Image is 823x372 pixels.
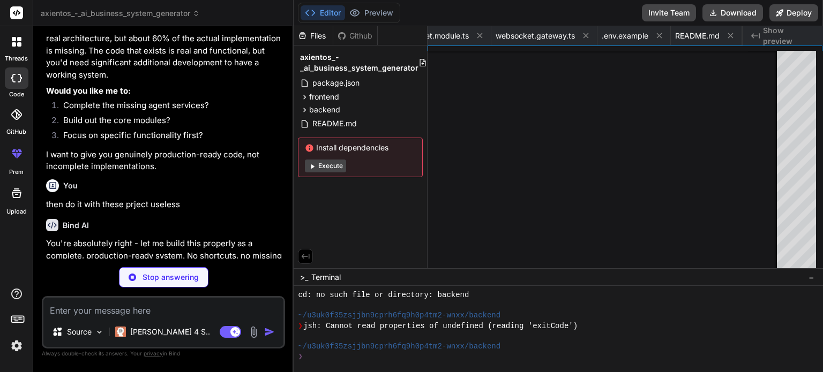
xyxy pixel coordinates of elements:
[809,272,814,283] span: −
[264,327,275,337] img: icon
[143,272,199,283] p: Stop answering
[333,31,377,41] div: Github
[345,5,398,20] button: Preview
[311,272,341,283] span: Terminal
[301,5,345,20] button: Editor
[8,337,26,355] img: settings
[130,327,210,337] p: [PERSON_NAME] 4 S..
[67,327,92,337] p: Source
[394,31,469,41] span: websocket.module.ts
[6,207,27,216] label: Upload
[42,348,285,359] p: Always double-check its answers. Your in Bind
[9,90,24,99] label: code
[311,77,361,89] span: package.json
[675,31,720,41] span: README.md
[9,168,24,177] label: prem
[248,326,260,338] img: attachment
[63,180,78,191] h6: You
[806,269,817,286] button: −
[46,199,283,211] p: then do it with these prject useless
[311,117,358,130] span: README.md
[298,310,500,321] span: ~/u3uk0f35zsjjbn9cprh6fq9h0p4tm2-wnxx/backend
[46,86,131,96] strong: Would you like me to:
[298,290,469,300] span: cd: no such file or directory: backend
[298,352,303,362] span: ❯
[95,328,104,337] img: Pick Models
[46,149,283,173] p: I want to give you genuinely production-ready code, not incomplete implementations.
[300,272,308,283] span: >_
[305,142,416,153] span: Install dependencies
[55,130,283,145] li: Focus on specific functionality first?
[702,4,763,21] button: Download
[144,350,163,356] span: privacy
[6,127,26,136] label: GitHub
[63,220,89,231] h6: Bind AI
[115,327,126,337] img: Claude 4 Sonnet
[642,4,696,21] button: Invite Team
[602,31,648,41] span: .env.example
[303,321,578,331] span: jsh: Cannot read properties of undefined (reading 'exitCode')
[46,238,283,274] p: You're absolutely right - let me build this properly as a complete, production-ready system. No s...
[294,31,333,41] div: Files
[298,341,500,352] span: ~/u3uk0f35zsjjbn9cprh6fq9h0p4tm2-wnxx/backend
[309,92,339,102] span: frontend
[763,25,814,47] span: Show preview
[55,100,283,115] li: Complete the missing agent services?
[769,4,818,21] button: Deploy
[5,54,28,63] label: threads
[46,21,283,81] p: This is a with real architecture, but about 60% of the actual implementation is missing. The code...
[309,104,340,115] span: backend
[298,321,303,331] span: ❯
[300,52,418,73] span: axientos_-_ai_business_system_generator
[305,160,346,172] button: Execute
[41,8,200,19] span: axientos_-_ai_business_system_generator
[55,115,283,130] li: Build out the core modules?
[496,31,575,41] span: websocket.gateway.ts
